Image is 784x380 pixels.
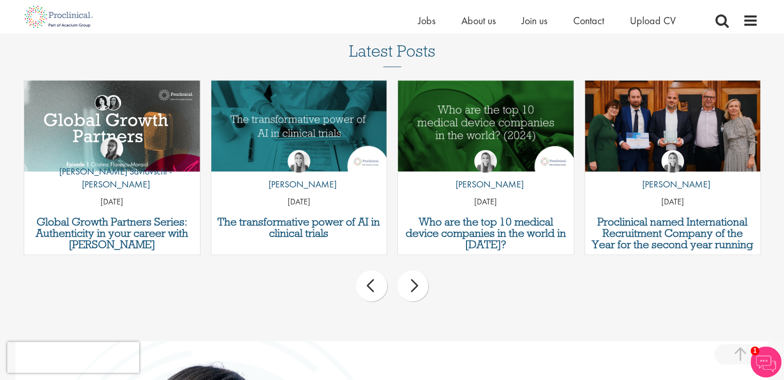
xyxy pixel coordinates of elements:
[750,347,759,355] span: 1
[461,14,496,27] a: About us
[397,270,428,301] div: next
[261,150,337,196] a: Hannah Burke [PERSON_NAME]
[661,150,684,172] img: Hannah Burke
[29,216,195,250] a: Global Growth Partners Series: Authenticity in your career with [PERSON_NAME]
[398,80,574,171] img: Top 10 Medical Device Companies 2024
[211,196,387,208] p: [DATE]
[261,178,337,191] p: [PERSON_NAME]
[635,150,710,196] a: Hannah Burke [PERSON_NAME]
[403,216,569,250] a: Who are the top 10 medical device companies in the world in [DATE]?
[585,80,761,172] img: Proclinical receives APSCo International Recruitment Company of the Year award
[24,80,200,171] a: Link to a post
[7,342,139,373] iframe: reCAPTCHA
[750,347,781,377] img: Chatbot
[635,178,710,191] p: [PERSON_NAME]
[590,216,756,250] a: Proclinical named International Recruitment Company of the Year for the second year running
[356,270,387,301] div: prev
[24,196,200,208] p: [DATE]
[398,80,574,171] a: Link to a post
[24,137,200,196] a: Theodora Savlovschi - Wicks [PERSON_NAME] Savlovschi - [PERSON_NAME]
[418,14,436,27] a: Jobs
[349,42,436,67] h3: Latest Posts
[474,150,497,172] img: Hannah Burke
[288,150,310,172] img: Hannah Burke
[448,178,524,191] p: [PERSON_NAME]
[585,196,761,208] p: [DATE]
[398,196,574,208] p: [DATE]
[448,150,524,196] a: Hannah Burke [PERSON_NAME]
[585,80,761,171] a: Link to a post
[630,14,676,27] a: Upload CV
[101,137,123,160] img: Theodora Savlovschi - Wicks
[211,80,387,171] img: The Transformative Power of AI in Clinical Trials | Proclinical
[211,80,387,171] a: Link to a post
[24,165,200,191] p: [PERSON_NAME] Savlovschi - [PERSON_NAME]
[573,14,604,27] a: Contact
[522,14,547,27] a: Join us
[216,216,382,239] a: The transformative power of AI in clinical trials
